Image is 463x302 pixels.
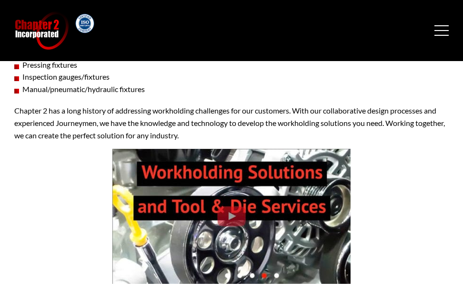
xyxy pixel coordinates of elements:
li: Pressing fixtures [14,59,449,71]
a: Chapter 2 Incorporated [14,11,69,50]
p: Chapter 2 has a long history of addressing workholding challenges for our customers. With our col... [14,104,449,141]
li: Inspection gauges/fixtures [14,71,449,83]
button: Menu [434,25,449,36]
li: Manual/pneumatic/hydraulic fixtures [14,83,449,95]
